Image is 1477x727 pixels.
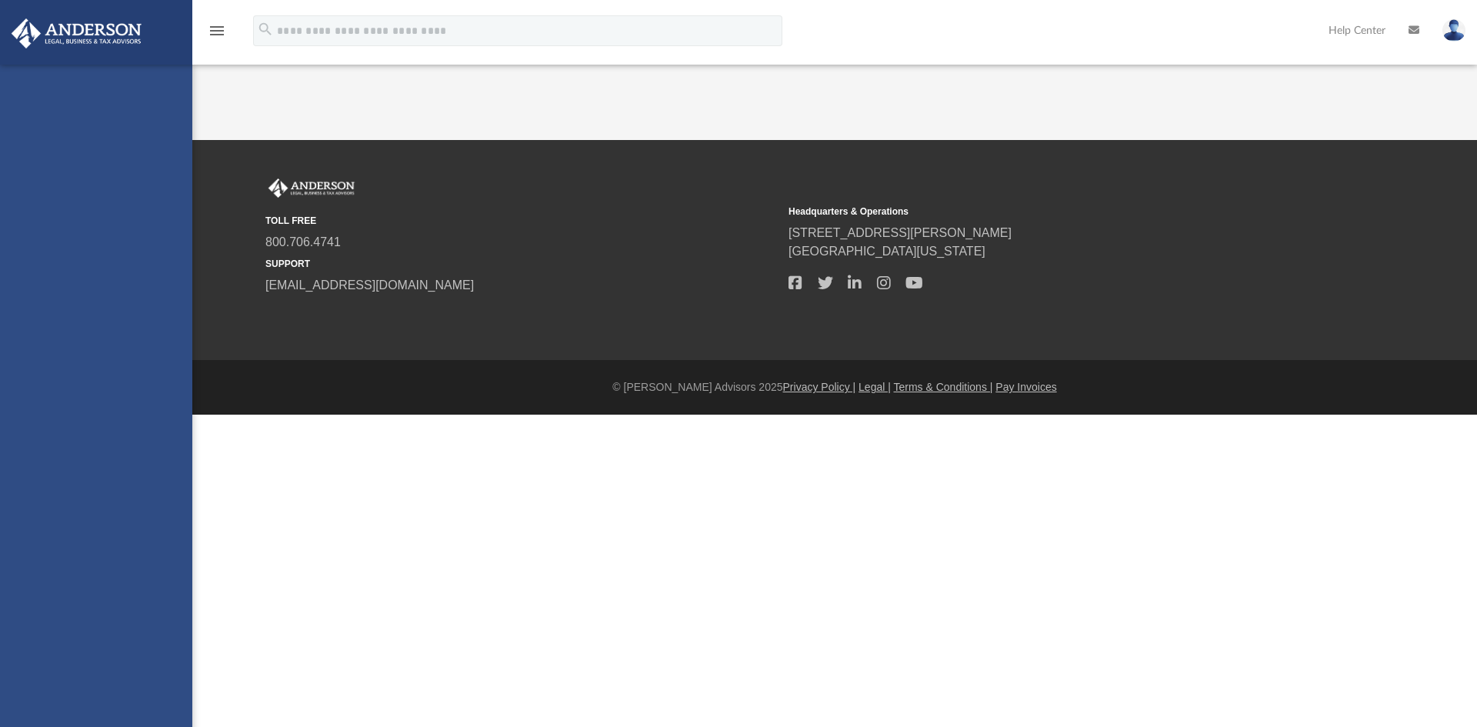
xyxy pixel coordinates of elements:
a: [EMAIL_ADDRESS][DOMAIN_NAME] [265,278,474,292]
small: TOLL FREE [265,214,778,228]
img: User Pic [1442,19,1465,42]
a: Privacy Policy | [783,381,856,393]
a: Terms & Conditions | [894,381,993,393]
i: menu [208,22,226,40]
a: 800.706.4741 [265,235,341,248]
div: © [PERSON_NAME] Advisors 2025 [192,379,1477,395]
a: menu [208,29,226,40]
i: search [257,21,274,38]
a: Legal | [859,381,891,393]
a: Pay Invoices [995,381,1056,393]
small: Headquarters & Operations [789,205,1301,218]
small: SUPPORT [265,257,778,271]
a: [STREET_ADDRESS][PERSON_NAME] [789,226,1012,239]
img: Anderson Advisors Platinum Portal [7,18,146,48]
img: Anderson Advisors Platinum Portal [265,178,358,198]
a: [GEOGRAPHIC_DATA][US_STATE] [789,245,985,258]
